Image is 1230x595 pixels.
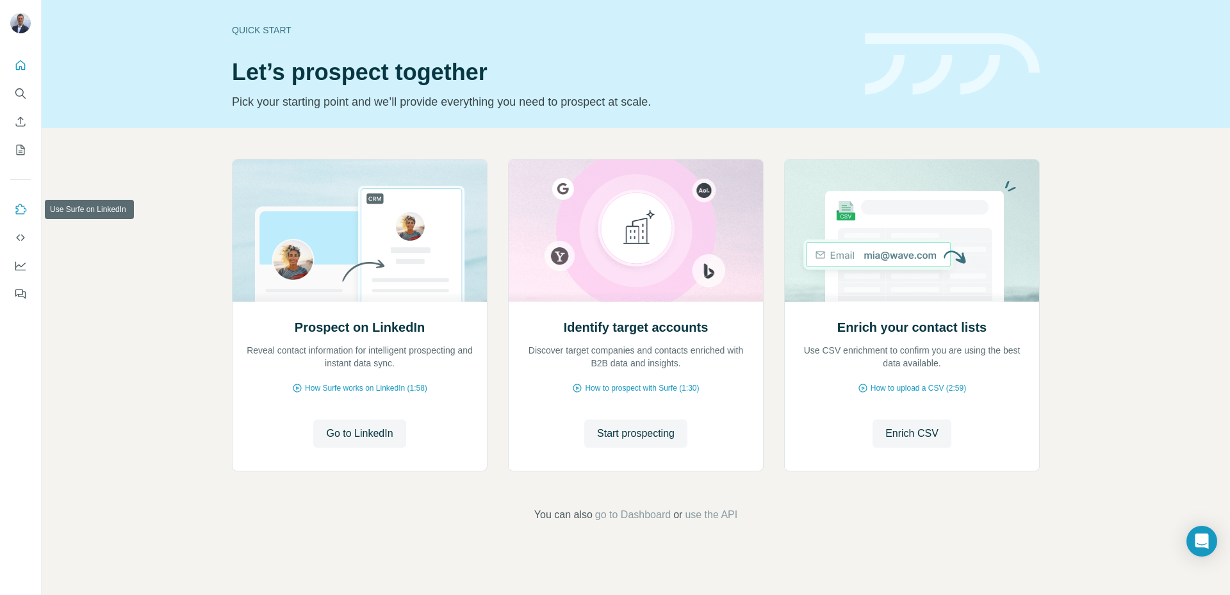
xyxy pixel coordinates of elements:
span: How Surfe works on LinkedIn (1:58) [305,382,427,394]
button: Enrich CSV [873,420,951,448]
button: use the API [685,507,737,523]
button: Search [10,82,31,105]
div: Quick start [232,24,849,37]
button: My lists [10,138,31,161]
p: Reveal contact information for intelligent prospecting and instant data sync. [245,344,474,370]
img: banner [865,33,1040,95]
span: How to prospect with Surfe (1:30) [585,382,699,394]
span: Enrich CSV [885,426,939,441]
span: You can also [534,507,593,523]
span: How to upload a CSV (2:59) [871,382,966,394]
img: Enrich your contact lists [784,159,1040,302]
button: Enrich CSV [10,110,31,133]
p: Discover target companies and contacts enriched with B2B data and insights. [521,344,750,370]
button: Quick start [10,54,31,77]
button: Feedback [10,282,31,306]
div: Open Intercom Messenger [1186,526,1217,557]
button: Go to LinkedIn [313,420,406,448]
img: Identify target accounts [508,159,764,302]
button: Use Surfe API [10,226,31,249]
p: Pick your starting point and we’ll provide everything you need to prospect at scale. [232,93,849,111]
span: Go to LinkedIn [326,426,393,441]
button: Use Surfe on LinkedIn [10,198,31,221]
h2: Prospect on LinkedIn [295,318,425,336]
button: Dashboard [10,254,31,277]
h2: Identify target accounts [564,318,709,336]
h2: Enrich your contact lists [837,318,987,336]
img: Prospect on LinkedIn [232,159,488,302]
img: Avatar [10,13,31,33]
span: Start prospecting [597,426,675,441]
span: or [673,507,682,523]
p: Use CSV enrichment to confirm you are using the best data available. [798,344,1026,370]
button: go to Dashboard [595,507,671,523]
h1: Let’s prospect together [232,60,849,85]
button: Start prospecting [584,420,687,448]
